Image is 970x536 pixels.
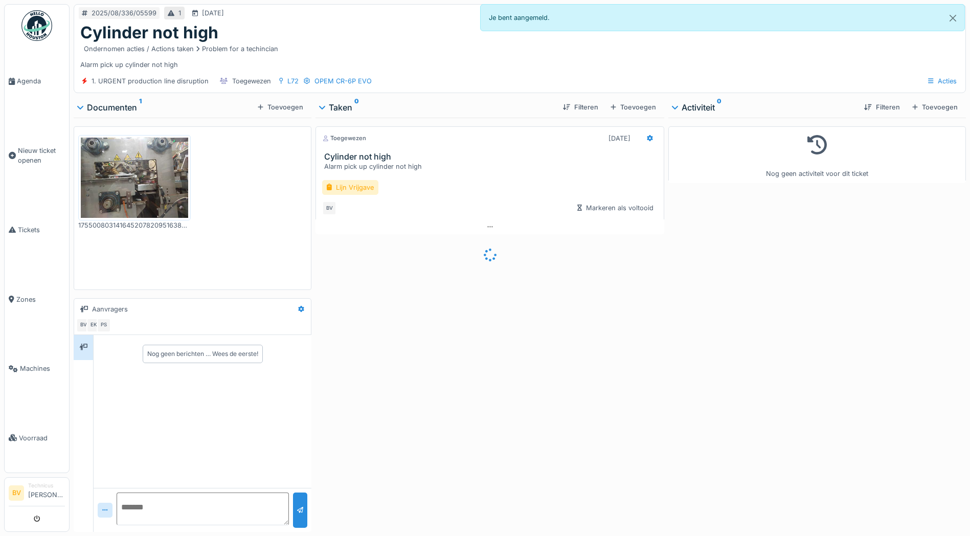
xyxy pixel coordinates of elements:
span: Nieuw ticket openen [18,146,65,165]
div: Alarm pick up cylinder not high [324,162,660,171]
div: Technicus [28,482,65,489]
div: Markeren als voltooid [573,201,658,215]
div: Toegewezen [232,76,271,86]
div: Toevoegen [908,100,962,114]
div: Nog geen activiteit voor dit ticket [675,131,959,178]
div: 17550080314164520782095163806636.jpg [78,220,191,230]
div: BV [76,318,91,332]
div: Acties [923,74,961,88]
div: Taken [320,101,554,114]
a: Zones [5,264,69,334]
span: Machines [20,364,65,373]
div: 1. URGENT production line disruption [92,76,209,86]
h3: Cylinder not high [324,152,660,162]
div: Activiteit [672,101,856,114]
sup: 0 [354,101,359,114]
div: Toevoegen [254,100,307,114]
div: OPEM CR-6P EVO [314,76,372,86]
img: b5qnsgkueiudjbbvq76ufp44tgij [81,138,188,218]
div: Je bent aangemeld. [480,4,965,31]
a: Voorraad [5,404,69,473]
div: Filteren [559,100,602,114]
a: Tickets [5,195,69,265]
div: Filteren [860,100,904,114]
div: Toegewezen [322,134,366,143]
sup: 1 [139,101,142,114]
div: [DATE] [202,8,224,18]
img: Badge_color-CXgf-gQk.svg [21,10,52,41]
a: Nieuw ticket openen [5,116,69,195]
div: Aanvragers [92,304,128,314]
div: 1 [178,8,181,18]
li: [PERSON_NAME] [28,482,65,504]
div: Alarm pick up cylinder not high [80,42,959,69]
a: BV Technicus[PERSON_NAME] [9,482,65,506]
div: BV [322,201,336,215]
div: PS [97,318,111,332]
button: Close [941,5,964,32]
div: [DATE] [608,133,630,143]
div: Lijn Vrijgave [322,180,378,195]
h1: Cylinder not high [80,23,218,42]
a: Machines [5,334,69,404]
span: Agenda [17,76,65,86]
div: Documenten [78,101,254,114]
a: Agenda [5,47,69,116]
div: EK [86,318,101,332]
span: Zones [16,295,65,304]
div: 2025/08/336/05599 [92,8,156,18]
div: Ondernomen acties / Actions taken Problem for a techincian [84,44,278,54]
span: Voorraad [19,433,65,443]
div: Nog geen berichten … Wees de eerste! [147,349,258,359]
div: L72 [287,76,299,86]
li: BV [9,485,24,501]
sup: 0 [717,101,721,114]
span: Tickets [18,225,65,235]
div: Toevoegen [606,100,660,114]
